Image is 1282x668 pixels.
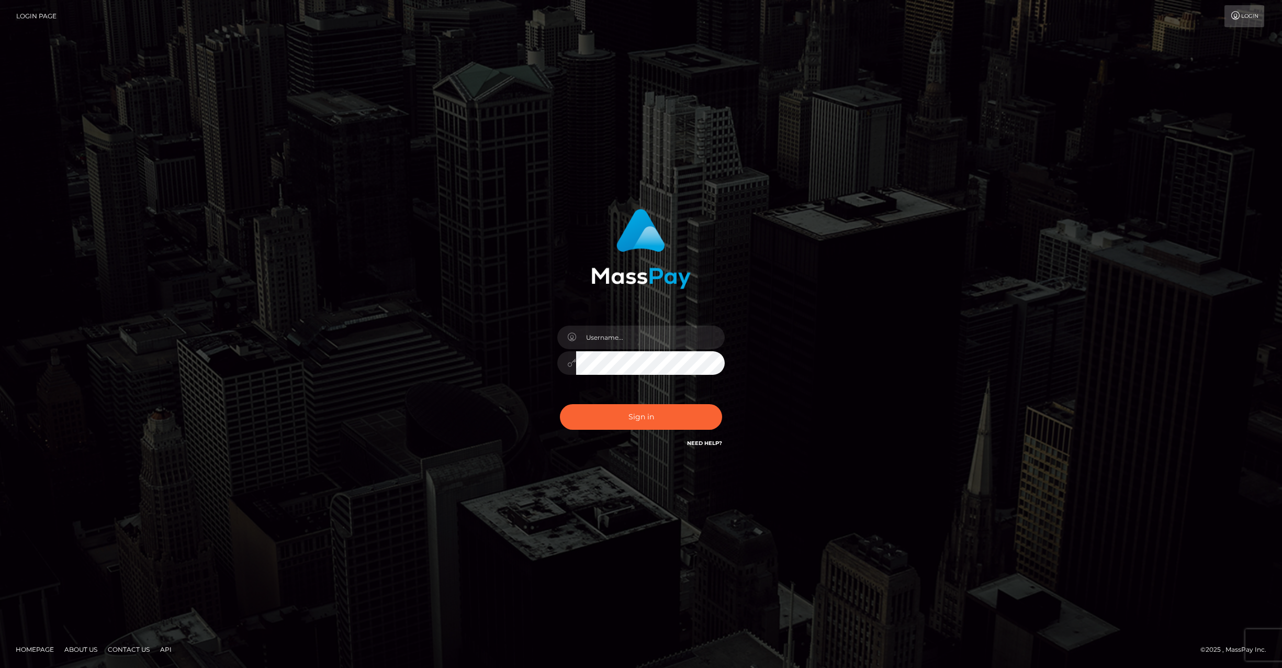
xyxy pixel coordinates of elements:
[156,641,176,658] a: API
[104,641,154,658] a: Contact Us
[12,641,58,658] a: Homepage
[60,641,102,658] a: About Us
[560,404,722,430] button: Sign in
[1200,644,1274,655] div: © 2025 , MassPay Inc.
[687,440,722,447] a: Need Help?
[1224,5,1264,27] a: Login
[16,5,57,27] a: Login Page
[591,209,691,289] img: MassPay Login
[576,326,725,349] input: Username...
